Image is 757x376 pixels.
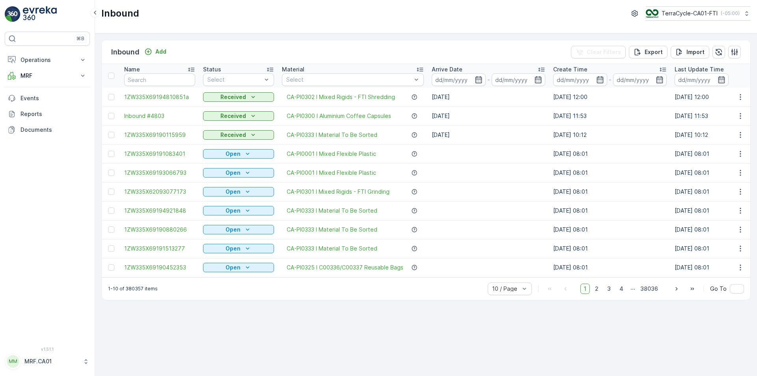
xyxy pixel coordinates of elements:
a: 1ZW335X69191513277 [124,245,195,253]
p: Create Time [553,65,587,73]
p: - [609,75,612,84]
a: CA-PI0333 I Material To Be Sorted [287,131,377,139]
a: Events [5,90,90,106]
p: 1-10 of 380357 items [108,286,158,292]
a: Reports [5,106,90,122]
p: MRF.CA01 [24,357,79,365]
button: Export [629,46,668,58]
input: dd/mm/yyyy [432,73,486,86]
a: CA-PI0333 I Material To Be Sorted [287,207,377,215]
a: CA-PI0001 I Mixed Flexible Plastic [287,150,376,158]
button: Open [203,263,274,272]
button: Import [671,46,709,58]
p: ... [630,284,635,294]
p: Open [226,245,241,253]
img: TC_BVHiTW6.png [646,9,658,18]
input: dd/mm/yyyy [675,73,729,86]
a: 1ZW335X69194810851a [124,93,195,101]
td: [DATE] 12:00 [549,88,671,107]
div: Toggle Row Selected [108,208,114,214]
a: CA-PI0301 I Mixed Rigids - FTI Grinding [287,188,390,196]
p: ( -05:00 ) [721,10,740,17]
a: 1ZW335X69190452353 [124,264,195,271]
a: CA-PI0300 I Aluminium Coffee Capsules [287,112,391,120]
p: Select [207,76,262,84]
p: Material [282,65,304,73]
p: Operations [21,56,74,64]
p: Open [226,226,241,234]
div: MM [7,355,19,368]
a: CA-PI0333 I Material To Be Sorted [287,245,377,253]
p: Open [226,188,241,196]
td: [DATE] [428,125,549,144]
p: Open [226,150,241,158]
div: Toggle Row Selected [108,94,114,100]
p: Received [220,131,246,139]
td: [DATE] 08:01 [549,144,671,163]
p: ⌘B [76,36,84,42]
a: CA-PI0302 I Mixed Rigids - FTI Shredding [287,93,395,101]
a: 1ZW335X69194921848 [124,207,195,215]
p: Export [645,48,663,56]
p: Open [226,264,241,271]
p: Last Update Time [675,65,724,73]
div: Toggle Row Selected [108,151,114,157]
button: Operations [5,52,90,68]
p: - [487,75,490,84]
span: 38036 [637,284,662,294]
a: 1ZW335X69190880266 [124,226,195,234]
a: Inbound #4803 [124,112,195,120]
td: [DATE] 08:01 [549,201,671,220]
button: TerraCycle-CA01-FTI(-05:00) [646,6,751,21]
td: [DATE] 08:01 [549,163,671,182]
button: Open [203,149,274,159]
div: Toggle Row Selected [108,245,114,252]
p: Select [286,76,412,84]
a: CA-PI0325 I C00336/C00337 Reusable Bags [287,264,403,271]
img: logo_light-DOdMpM7g.png [23,6,57,22]
p: Clear Filters [587,48,621,56]
button: Add [141,47,170,56]
p: Add [155,48,166,56]
span: CA-PI0001 I Mixed Flexible Plastic [287,169,376,177]
p: Arrive Date [432,65,462,73]
input: Search [124,73,195,86]
input: dd/mm/yyyy [492,73,546,86]
p: Documents [21,126,87,134]
a: 1ZW335X62093077173 [124,188,195,196]
p: Received [220,112,246,120]
button: Open [203,206,274,215]
a: 1ZW335X69191083401 [124,150,195,158]
a: 1ZW335X69193066793 [124,169,195,177]
td: [DATE] 08:01 [549,182,671,201]
span: Go To [710,285,727,293]
p: Import [686,48,705,56]
span: 4 [616,284,627,294]
p: Inbound [101,7,139,20]
span: 3 [604,284,614,294]
td: [DATE] 11:53 [549,107,671,125]
button: Open [203,168,274,178]
p: Inbound [111,47,140,58]
span: 1 [580,284,590,294]
button: Received [203,92,274,102]
div: Toggle Row Selected [108,113,114,119]
div: Toggle Row Selected [108,189,114,195]
div: Toggle Row Selected [108,264,114,271]
button: Open [203,225,274,234]
button: Clear Filters [571,46,626,58]
p: TerraCycle-CA01-FTI [662,9,718,17]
